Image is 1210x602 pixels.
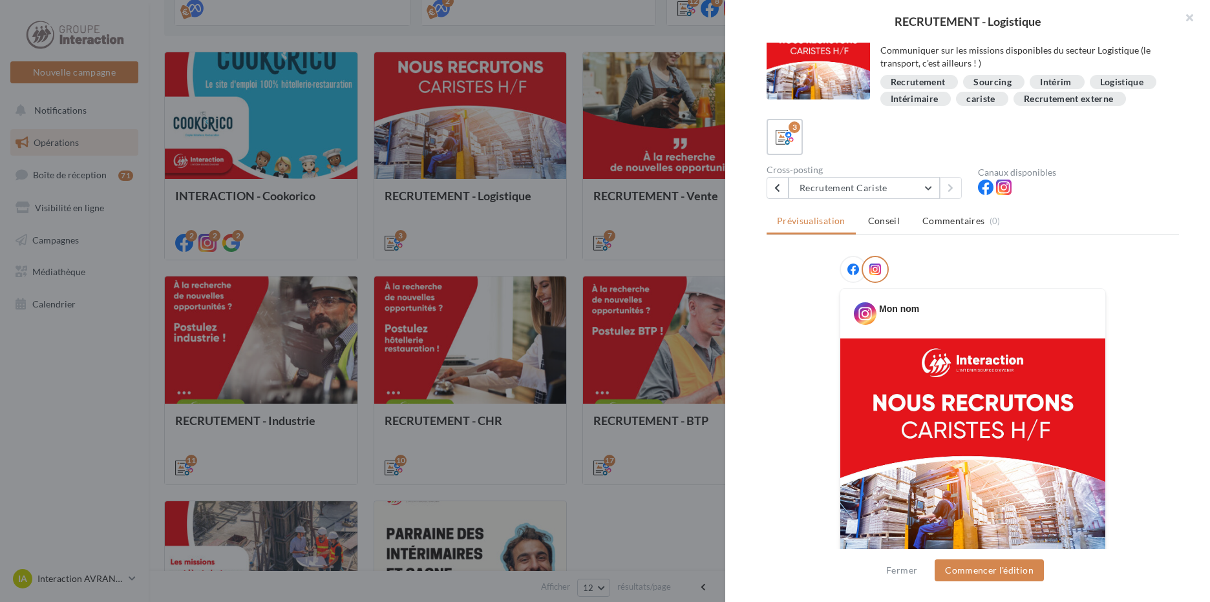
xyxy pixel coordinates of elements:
div: Mon nom [879,302,919,315]
div: Logistique [1100,78,1144,87]
div: 3 [789,121,800,133]
div: RECRUTEMENT - Logistique [746,16,1189,27]
div: Canaux disponibles [978,168,1179,177]
button: Fermer [881,563,922,578]
div: Communiquer sur les missions disponibles du secteur Logistique (le transport, c'est ailleurs ! ) [880,44,1169,70]
button: Recrutement Cariste [789,177,940,199]
span: (0) [990,216,1001,226]
div: Recrutement externe [1024,94,1114,104]
div: cariste [966,94,995,104]
div: Sourcing [973,78,1012,87]
div: Intérimaire [891,94,939,104]
div: Cross-posting [767,165,968,174]
button: Commencer l'édition [935,559,1044,581]
div: Intérim [1040,78,1071,87]
div: Recrutement [891,78,946,87]
span: Commentaires [922,214,984,227]
span: Conseil [868,215,900,226]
